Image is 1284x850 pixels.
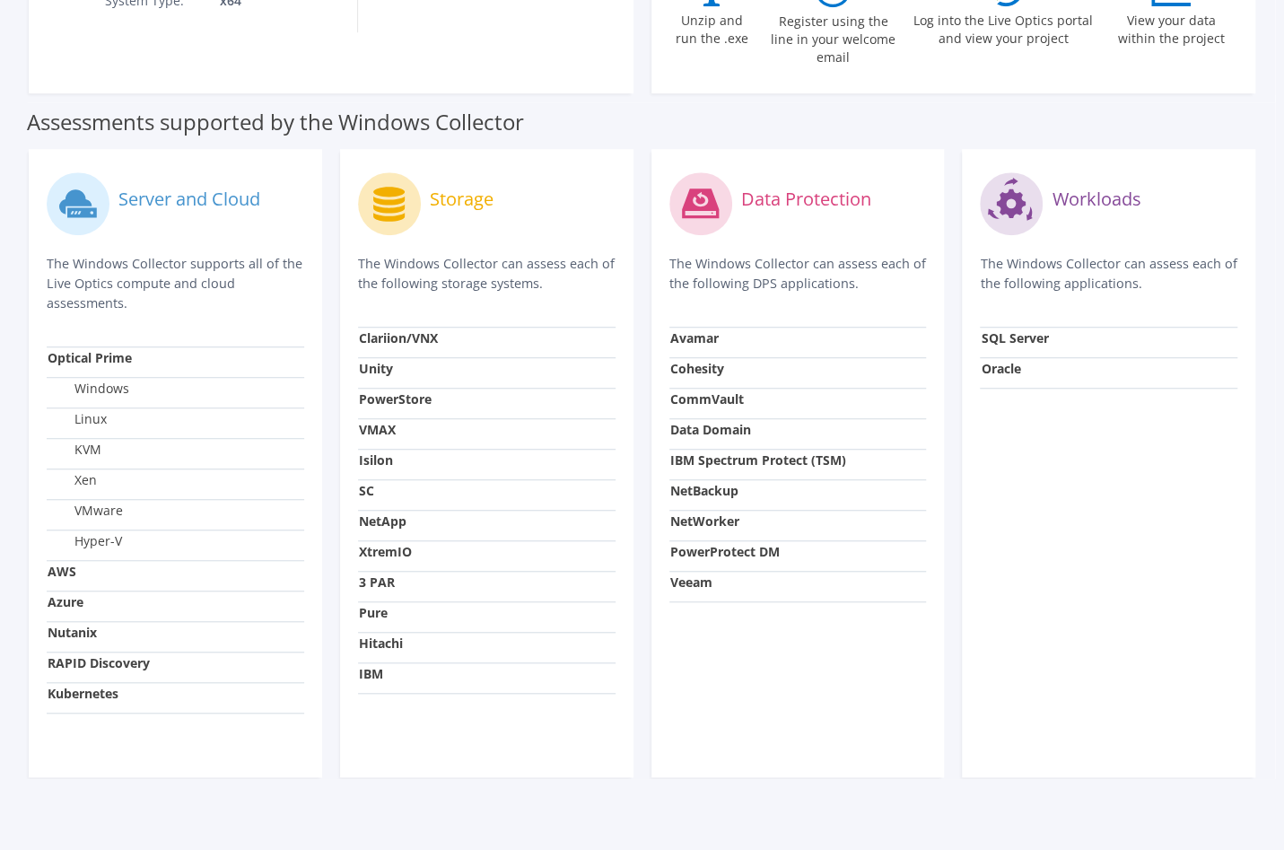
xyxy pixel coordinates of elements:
strong: SC [359,482,374,499]
strong: Avamar [670,329,719,346]
strong: Veeam [670,574,712,591]
p: The Windows Collector can assess each of the following DPS applications. [669,254,927,294]
strong: NetBackup [670,482,738,499]
strong: SQL Server [981,329,1048,346]
strong: Unity [359,360,393,377]
strong: Optical Prime [48,349,132,366]
strong: Oracle [981,360,1020,377]
label: VMware [48,502,123,520]
label: KVM [48,441,101,459]
strong: AWS [48,563,76,580]
strong: 3 PAR [359,574,395,591]
strong: VMAX [359,421,396,438]
strong: Kubernetes [48,685,118,702]
label: Xen [48,471,97,489]
label: Log into the Live Optics portal and view your project [913,6,1094,48]
strong: CommVault [670,390,744,407]
label: Data Protection [741,190,871,208]
label: Assessments supported by the Windows Collector [27,113,524,131]
strong: IBM [359,665,383,682]
strong: Hitachi [359,635,403,652]
strong: Pure [359,604,388,621]
strong: Isilon [359,451,393,469]
p: The Windows Collector can assess each of the following storage systems. [358,254,616,294]
p: The Windows Collector can assess each of the following applications. [980,254,1237,294]
label: View your data within the project [1106,6,1236,48]
label: Workloads [1052,190,1140,208]
label: Server and Cloud [118,190,260,208]
label: Register using the line in your welcome email [765,7,900,66]
p: The Windows Collector supports all of the Live Optics compute and cloud assessments. [47,254,304,313]
label: Hyper-V [48,532,122,550]
strong: Cohesity [670,360,724,377]
strong: IBM Spectrum Protect (TSM) [670,451,846,469]
strong: XtremIO [359,543,412,560]
strong: PowerStore [359,390,432,407]
strong: RAPID Discovery [48,654,150,671]
label: Linux [48,410,107,428]
label: Unzip and run the .exe [670,6,753,48]
strong: NetApp [359,513,406,530]
strong: Azure [48,593,83,610]
strong: Data Domain [670,421,751,438]
strong: PowerProtect DM [670,543,780,560]
label: Windows [48,380,129,398]
label: Storage [430,190,494,208]
strong: Clariion/VNX [359,329,438,346]
strong: Nutanix [48,624,97,641]
strong: NetWorker [670,513,739,530]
